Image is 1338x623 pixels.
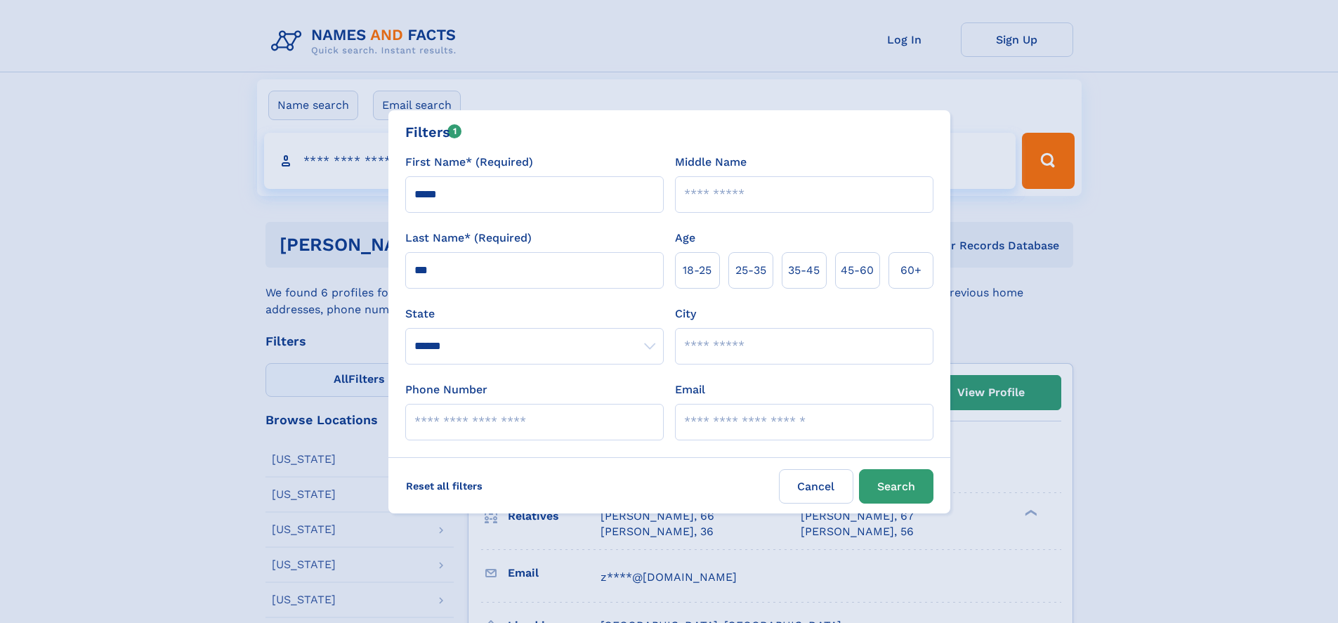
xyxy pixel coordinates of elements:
[859,469,933,504] button: Search
[779,469,853,504] label: Cancel
[405,381,487,398] label: Phone Number
[397,469,492,503] label: Reset all filters
[788,262,820,279] span: 35‑45
[675,154,747,171] label: Middle Name
[841,262,874,279] span: 45‑60
[675,306,696,322] label: City
[675,381,705,398] label: Email
[405,230,532,247] label: Last Name* (Required)
[683,262,711,279] span: 18‑25
[735,262,766,279] span: 25‑35
[675,230,695,247] label: Age
[405,154,533,171] label: First Name* (Required)
[405,122,462,143] div: Filters
[900,262,921,279] span: 60+
[405,306,664,322] label: State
